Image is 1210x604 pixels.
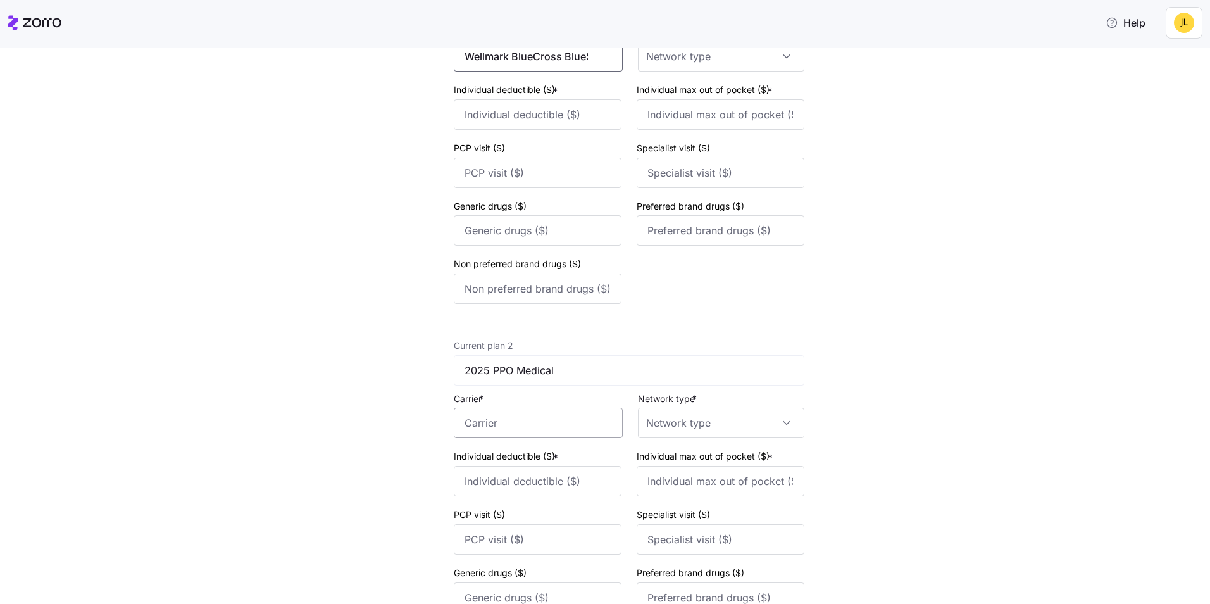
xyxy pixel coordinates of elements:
[454,99,621,130] input: Individual deductible ($)
[638,41,804,72] input: Network type
[454,508,505,522] label: PCP visit ($)
[454,524,621,555] input: PCP visit ($)
[454,158,621,188] input: PCP visit ($)
[454,199,527,213] label: Generic drugs ($)
[637,99,804,130] input: Individual max out of pocket ($)
[637,508,710,522] label: Specialist visit ($)
[637,141,710,155] label: Specialist visit ($)
[637,524,804,555] input: Specialist visit ($)
[454,450,561,463] label: Individual deductible ($)
[637,466,804,496] input: Individual max out of pocket ($)
[1106,15,1145,30] span: Help
[454,466,621,496] input: Individual deductible ($)
[454,339,513,353] label: Current plan 2
[638,408,804,438] input: Network type
[637,83,775,97] label: Individual max out of pocket ($)
[454,257,581,271] label: Non preferred brand drugs ($)
[454,41,623,72] input: Carrier
[454,274,621,304] input: Non preferred brand drugs ($)
[454,215,621,246] input: Generic drugs ($)
[637,158,804,188] input: Specialist visit ($)
[638,392,699,406] label: Network type
[637,215,804,246] input: Preferred brand drugs ($)
[454,392,486,406] label: Carrier
[637,199,744,213] label: Preferred brand drugs ($)
[454,566,527,580] label: Generic drugs ($)
[637,450,775,463] label: Individual max out of pocket ($)
[454,408,623,438] input: Carrier
[454,141,505,155] label: PCP visit ($)
[454,83,561,97] label: Individual deductible ($)
[1095,10,1156,35] button: Help
[637,566,744,580] label: Preferred brand drugs ($)
[1174,13,1194,33] img: 4bbb7b38fb27464b0c02eb484b724bf2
